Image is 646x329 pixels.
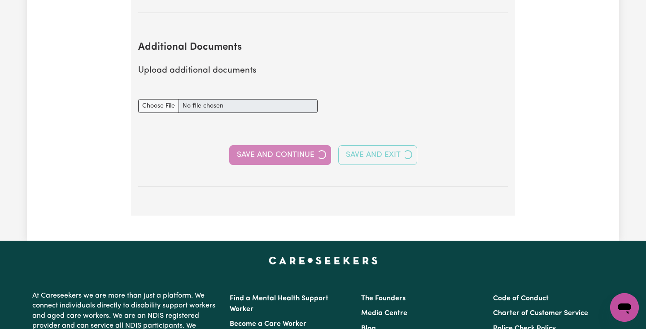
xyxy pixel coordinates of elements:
[361,310,407,317] a: Media Centre
[230,320,306,328] a: Become a Care Worker
[269,257,378,264] a: Careseekers home page
[361,295,406,302] a: The Founders
[230,295,328,313] a: Find a Mental Health Support Worker
[493,310,588,317] a: Charter of Customer Service
[493,295,549,302] a: Code of Conduct
[138,65,508,78] p: Upload additional documents
[610,293,639,322] iframe: Button to launch messaging window
[138,42,508,54] h2: Additional Documents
